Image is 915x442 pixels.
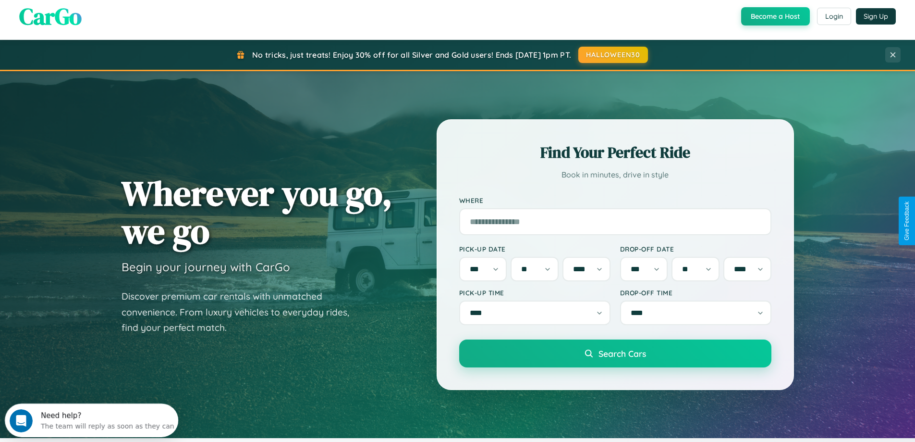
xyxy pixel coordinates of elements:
[10,409,33,432] iframe: Intercom live chat
[620,289,771,297] label: Drop-off Time
[36,16,170,26] div: The team will reply as soon as they can
[459,196,771,204] label: Where
[903,202,910,240] div: Give Feedback
[4,4,179,30] div: Open Intercom Messenger
[817,8,851,25] button: Login
[459,289,610,297] label: Pick-up Time
[5,404,178,437] iframe: Intercom live chat discovery launcher
[741,7,810,25] button: Become a Host
[459,245,610,253] label: Pick-up Date
[856,8,896,25] button: Sign Up
[459,142,771,163] h2: Find Your Perfect Ride
[578,47,648,63] button: HALLOWEEN30
[122,289,362,336] p: Discover premium car rentals with unmatched convenience. From luxury vehicles to everyday rides, ...
[19,0,82,32] span: CarGo
[122,174,392,250] h1: Wherever you go, we go
[459,168,771,182] p: Book in minutes, drive in style
[598,348,646,359] span: Search Cars
[459,340,771,367] button: Search Cars
[36,8,170,16] div: Need help?
[122,260,290,274] h3: Begin your journey with CarGo
[252,50,571,60] span: No tricks, just treats! Enjoy 30% off for all Silver and Gold users! Ends [DATE] 1pm PT.
[620,245,771,253] label: Drop-off Date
